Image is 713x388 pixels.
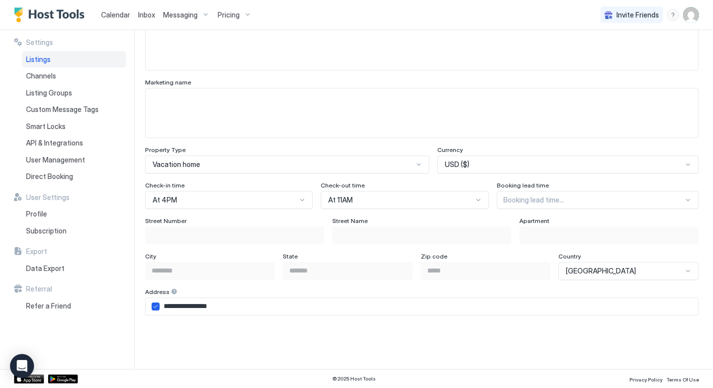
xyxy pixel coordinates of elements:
[332,375,376,382] span: © 2025 Host Tools
[145,78,191,86] span: Marketing name
[22,51,126,68] a: Listings
[146,227,324,244] input: Input Field
[283,262,412,279] input: Input Field
[445,160,469,169] span: USD ($)
[283,252,298,260] span: State
[666,373,699,384] a: Terms Of Use
[333,227,511,244] input: Input Field
[22,67,126,84] a: Channels
[146,21,698,70] textarea: Input Field
[14,7,89,22] a: Host Tools Logo
[26,209,47,218] span: Profile
[26,55,51,64] span: Listings
[22,84,126,101] a: Listing Groups
[48,374,78,383] a: Google Play Store
[145,181,185,189] span: Check-in time
[101,10,130,19] span: Calendar
[26,226,67,235] span: Subscription
[22,168,126,185] a: Direct Booking
[566,266,636,275] span: [GEOGRAPHIC_DATA]
[683,7,699,23] div: User profile
[26,172,73,181] span: Direct Booking
[145,146,186,153] span: Property Type
[146,262,274,279] input: Input Field
[26,284,52,293] span: Referral
[26,155,85,164] span: User Management
[26,264,65,273] span: Data Export
[520,227,698,244] input: Input Field
[22,297,126,314] a: Refer a Friend
[497,181,549,189] span: Booking lead time
[629,376,662,382] span: Privacy Policy
[437,146,463,153] span: Currency
[26,88,72,97] span: Listing Groups
[145,217,187,224] span: Street Number
[558,252,581,260] span: Country
[616,10,659,19] span: Invite Friends
[146,88,698,137] textarea: Input Field
[160,298,698,315] input: Input Field
[101,9,130,20] a: Calendar
[22,205,126,222] a: Profile
[321,181,365,189] span: Check-out time
[145,252,156,260] span: City
[26,138,83,147] span: API & Integrations
[145,288,170,295] span: Address
[519,217,549,224] span: Apartment
[163,10,198,19] span: Messaging
[26,38,53,47] span: Settings
[667,9,679,21] div: menu
[22,118,126,135] a: Smart Locks
[22,260,126,277] a: Data Export
[26,247,47,256] span: Export
[14,374,44,383] a: App Store
[332,217,368,224] span: Street Name
[421,262,550,279] input: Input Field
[152,302,160,310] div: airbnbAddress
[629,373,662,384] a: Privacy Policy
[138,9,155,20] a: Inbox
[22,151,126,168] a: User Management
[138,10,155,19] span: Inbox
[26,301,71,310] span: Refer a Friend
[328,195,353,204] span: At 11AM
[22,222,126,239] a: Subscription
[421,252,447,260] span: Zip code
[666,376,699,382] span: Terms Of Use
[153,160,200,169] span: Vacation home
[26,193,70,202] span: User Settings
[218,10,240,19] span: Pricing
[153,195,177,204] span: At 4PM
[22,134,126,151] a: API & Integrations
[22,101,126,118] a: Custom Message Tags
[10,354,34,378] div: Open Intercom Messenger
[26,122,66,131] span: Smart Locks
[26,71,56,80] span: Channels
[26,105,99,114] span: Custom Message Tags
